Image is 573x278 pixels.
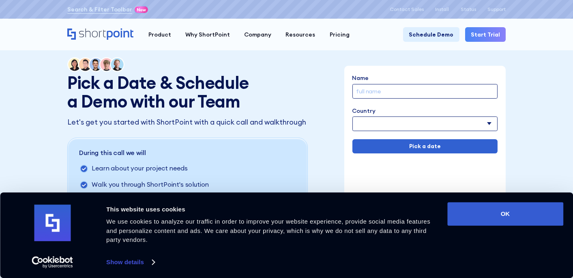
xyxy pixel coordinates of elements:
[106,205,438,214] div: This website uses cookies
[322,27,356,41] a: Pricing
[390,6,424,12] a: Contact Sales
[403,27,459,41] a: Schedule Demo
[286,30,315,39] div: Resources
[447,202,563,226] button: OK
[237,27,279,41] a: Company
[67,117,310,127] p: Let's get you started with ShortPoint with a quick call and walkthrough
[141,27,178,41] a: Product
[178,27,237,41] a: Why ShortPoint
[79,148,273,158] p: During this call we will
[67,73,256,111] h1: Pick a Date & Schedule a Demo with our Team
[279,27,322,41] a: Resources
[148,30,171,39] div: Product
[352,74,498,82] label: Name
[185,30,230,39] div: Why ShortPoint
[352,74,498,153] form: Demo Form
[106,256,154,268] a: Show details
[352,139,498,153] input: Pick a date
[92,180,209,191] p: Walk you through ShortPoint's solution
[330,30,350,39] div: Pricing
[67,5,132,14] a: Search & Filter Toolbar
[67,28,134,41] a: Home
[461,6,476,12] a: Status
[244,30,271,39] div: Company
[435,6,449,12] a: Install
[106,218,430,243] span: We use cookies to analyze our traffic in order to improve your website experience, provide social...
[34,205,71,241] img: logo
[465,27,506,41] a: Start Trial
[352,84,498,98] input: full name
[487,6,506,12] a: Support
[92,164,187,174] p: Learn about your project needs
[17,256,88,268] a: Usercentrics Cookiebot - opens in a new window
[352,107,498,115] label: Country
